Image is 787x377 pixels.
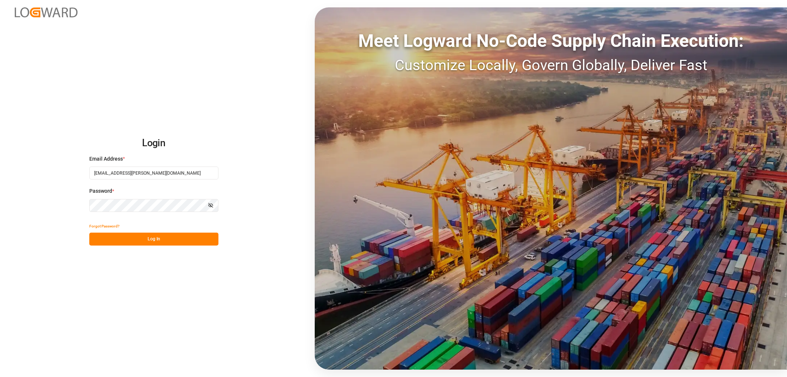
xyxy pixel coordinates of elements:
[15,7,77,17] img: Logward_new_orange.png
[89,187,112,195] span: Password
[89,220,120,233] button: Forgot Password?
[89,167,218,179] input: Enter your email
[89,155,123,163] span: Email Address
[89,233,218,246] button: Log In
[315,28,787,54] div: Meet Logward No-Code Supply Chain Execution:
[315,54,787,76] div: Customize Locally, Govern Globally, Deliver Fast
[89,131,218,155] h2: Login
